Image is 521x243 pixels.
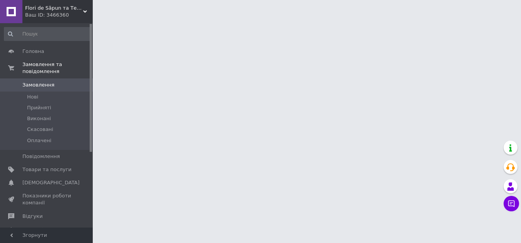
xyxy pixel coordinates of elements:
[4,27,91,41] input: Пошук
[22,213,43,220] span: Відгуки
[22,166,72,173] span: Товари та послуги
[27,137,51,144] span: Оплачені
[22,192,72,206] span: Показники роботи компанії
[22,48,44,55] span: Головна
[504,196,519,211] button: Чат з покупцем
[22,153,60,160] span: Повідомлення
[22,61,93,75] span: Замовлення та повідомлення
[25,12,93,19] div: Ваш ID: 3466360
[22,226,43,233] span: Покупці
[22,179,80,186] span: [DEMOGRAPHIC_DATA]
[27,104,51,111] span: Прийняті
[25,5,83,12] span: Flori de Săpun та ТеплоРемікс
[27,126,53,133] span: Скасовані
[22,82,54,88] span: Замовлення
[27,93,38,100] span: Нові
[27,115,51,122] span: Виконані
